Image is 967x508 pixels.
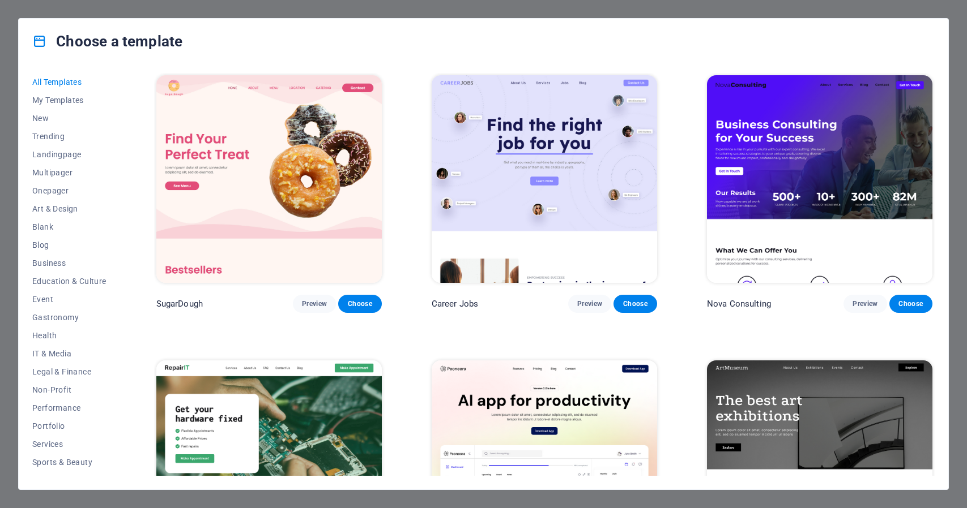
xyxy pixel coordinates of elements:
span: New [32,114,107,123]
span: Art & Design [32,204,107,213]
button: New [32,109,107,127]
img: Nova Consulting [707,75,932,283]
span: Business [32,259,107,268]
span: Preview [302,299,327,308]
span: Legal & Finance [32,367,107,376]
button: My Templates [32,91,107,109]
button: Health [32,326,107,345]
button: Blog [32,236,107,254]
span: IT & Media [32,349,107,358]
span: Landingpage [32,150,107,159]
button: Choose [889,295,932,313]
p: Nova Consulting [707,298,771,309]
span: Gastronomy [32,313,107,322]
button: IT & Media [32,345,107,363]
span: Preview [853,299,877,308]
button: Legal & Finance [32,363,107,381]
span: Health [32,331,107,340]
span: Multipager [32,168,107,177]
p: SugarDough [156,298,203,309]
span: Blank [32,222,107,231]
span: Preview [577,299,602,308]
span: Choose [898,299,923,308]
button: Gastronomy [32,308,107,326]
button: Trades [32,471,107,489]
span: Performance [32,403,107,412]
button: Multipager [32,163,107,182]
button: Choose [614,295,657,313]
span: Onepager [32,186,107,195]
span: Event [32,295,107,304]
button: Non-Profit [32,381,107,399]
img: SugarDough [156,75,382,283]
button: Landingpage [32,145,107,163]
button: Performance [32,399,107,417]
button: Blank [32,218,107,236]
button: Preview [568,295,611,313]
span: Non-Profit [32,385,107,394]
button: Choose [338,295,381,313]
button: Onepager [32,182,107,200]
button: Art & Design [32,200,107,218]
span: Sports & Beauty [32,458,107,467]
span: Portfolio [32,421,107,430]
span: All Templates [32,78,107,87]
span: Blog [32,240,107,249]
button: Services [32,435,107,453]
button: Preview [293,295,336,313]
span: Education & Culture [32,277,107,286]
button: Education & Culture [32,272,107,290]
button: Trending [32,127,107,145]
p: Career Jobs [432,298,479,309]
button: Business [32,254,107,272]
span: Choose [347,299,372,308]
span: My Templates [32,96,107,105]
h4: Choose a template [32,32,182,50]
span: Trending [32,132,107,141]
button: All Templates [32,73,107,91]
span: Services [32,440,107,449]
button: Portfolio [32,417,107,435]
button: Preview [844,295,887,313]
span: Choose [623,299,647,308]
img: Career Jobs [432,75,657,283]
button: Sports & Beauty [32,453,107,471]
button: Event [32,290,107,308]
